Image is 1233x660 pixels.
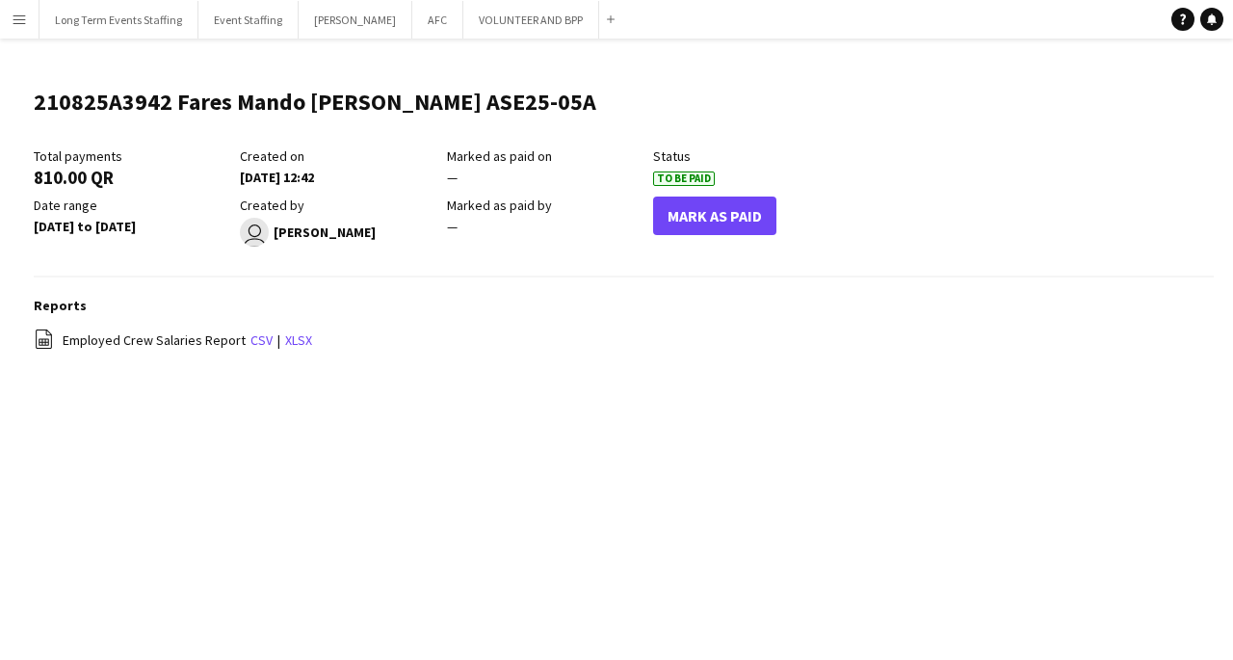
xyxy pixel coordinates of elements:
h1: 210825A3942 Fares Mando [PERSON_NAME] ASE25-05A [34,88,596,117]
div: | [34,329,1214,353]
div: [DATE] 12:42 [240,169,436,186]
span: To Be Paid [653,172,715,186]
div: Total payments [34,147,230,165]
div: Created by [240,197,436,214]
div: Marked as paid by [447,197,643,214]
span: — [447,169,458,186]
button: AFC [412,1,463,39]
div: Status [653,147,850,165]
div: 810.00 QR [34,169,230,186]
button: Long Term Events Staffing [39,1,198,39]
button: [PERSON_NAME] [299,1,412,39]
button: VOLUNTEER AND BPP [463,1,599,39]
span: Employed Crew Salaries Report [63,331,246,349]
span: — [447,218,458,235]
button: Mark As Paid [653,197,776,235]
h3: Reports [34,297,1214,314]
div: Date range [34,197,230,214]
button: Event Staffing [198,1,299,39]
div: Created on [240,147,436,165]
div: [DATE] to [DATE] [34,218,230,235]
a: xlsx [285,331,312,349]
div: [PERSON_NAME] [240,218,436,247]
a: csv [250,331,273,349]
div: Marked as paid on [447,147,643,165]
